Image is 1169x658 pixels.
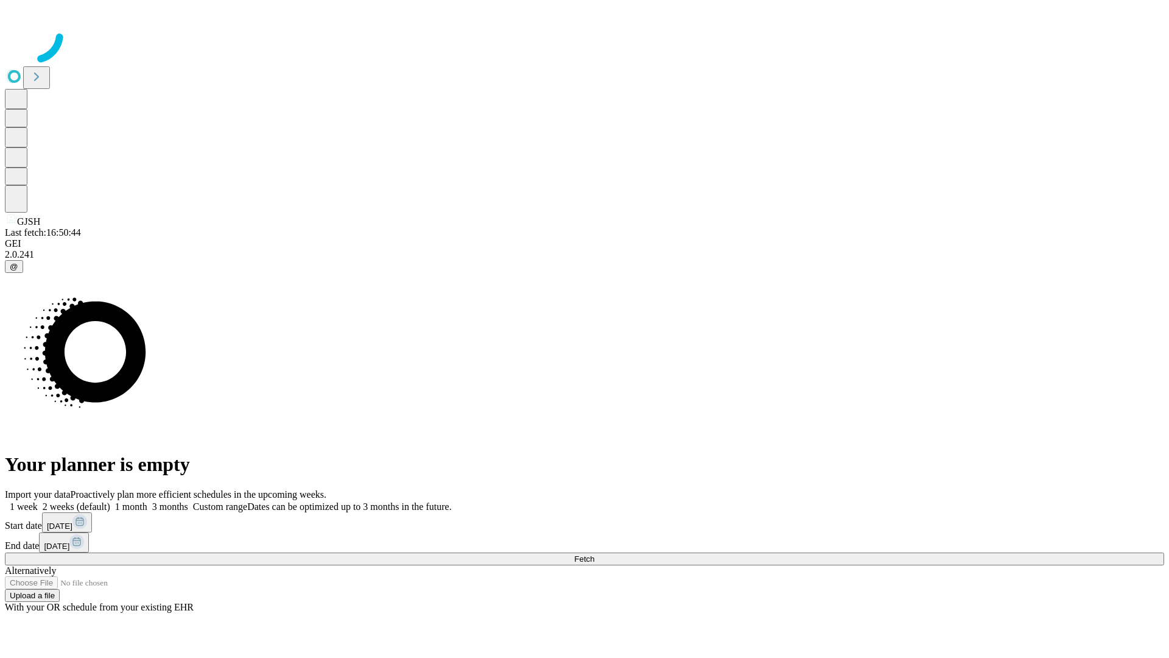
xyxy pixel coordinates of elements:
[574,554,594,564] span: Fetch
[5,553,1164,565] button: Fetch
[44,542,69,551] span: [DATE]
[5,565,56,576] span: Alternatively
[5,602,194,612] span: With your OR schedule from your existing EHR
[5,453,1164,476] h1: Your planner is empty
[5,260,23,273] button: @
[5,238,1164,249] div: GEI
[5,227,81,238] span: Last fetch: 16:50:44
[5,589,60,602] button: Upload a file
[5,512,1164,532] div: Start date
[115,501,147,512] span: 1 month
[5,249,1164,260] div: 2.0.241
[43,501,110,512] span: 2 weeks (default)
[5,532,1164,553] div: End date
[71,489,326,500] span: Proactively plan more efficient schedules in the upcoming weeks.
[10,262,18,271] span: @
[39,532,89,553] button: [DATE]
[5,489,71,500] span: Import your data
[47,522,72,531] span: [DATE]
[247,501,451,512] span: Dates can be optimized up to 3 months in the future.
[10,501,38,512] span: 1 week
[42,512,92,532] button: [DATE]
[193,501,247,512] span: Custom range
[17,216,40,227] span: GJSH
[152,501,188,512] span: 3 months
